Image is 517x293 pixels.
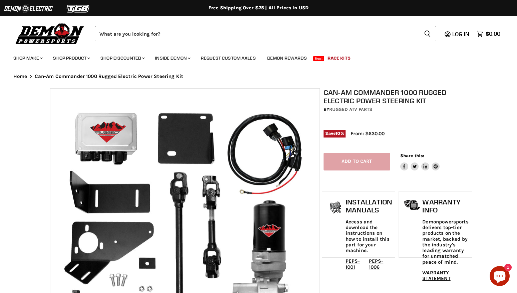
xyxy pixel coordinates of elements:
[95,26,419,41] input: Search
[422,198,468,214] h1: Warranty Info
[53,2,103,15] img: TGB Logo 2
[336,131,340,136] span: 10
[35,74,183,79] span: Can-Am Commander 1000 Rugged Electric Power Steering Kit
[346,258,360,270] a: PEPS-1001
[95,26,436,41] form: Product
[400,153,440,170] aside: Share this:
[404,200,421,210] img: warranty-icon.png
[400,153,424,158] span: Share this:
[13,22,86,45] img: Demon Powersports
[48,51,94,65] a: Shop Product
[486,31,500,37] span: $0.00
[422,270,450,281] a: WARRANTY STATEMENT
[449,31,473,37] a: Log in
[324,88,471,105] h1: Can-Am Commander 1000 Rugged Electric Power Steering Kit
[327,200,344,216] img: install_manual-icon.png
[196,51,261,65] a: Request Custom Axles
[346,219,392,254] p: Access and download the instructions on how to install this part for your machine.
[13,74,27,79] a: Home
[324,106,471,113] div: by
[150,51,194,65] a: Inside Demon
[3,2,53,15] img: Demon Electric Logo 2
[8,49,499,65] ul: Main menu
[422,219,468,265] p: Demonpowersports delivers top-tier products on the market, backed by the industry's leading warra...
[262,51,312,65] a: Demon Rewards
[473,29,504,39] a: $0.00
[329,107,372,112] a: Rugged ATV Parts
[313,56,325,61] span: New!
[324,130,346,137] span: Save %
[351,131,385,137] span: From: $630.00
[488,266,512,288] inbox-online-store-chat: Shopify online store chat
[95,51,149,65] a: Shop Discounted
[419,26,436,41] button: Search
[323,51,356,65] a: Race Kits
[8,51,47,65] a: Shop Make
[452,31,469,37] span: Log in
[346,198,392,214] h1: Installation Manuals
[369,258,384,270] a: PEPS-1006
